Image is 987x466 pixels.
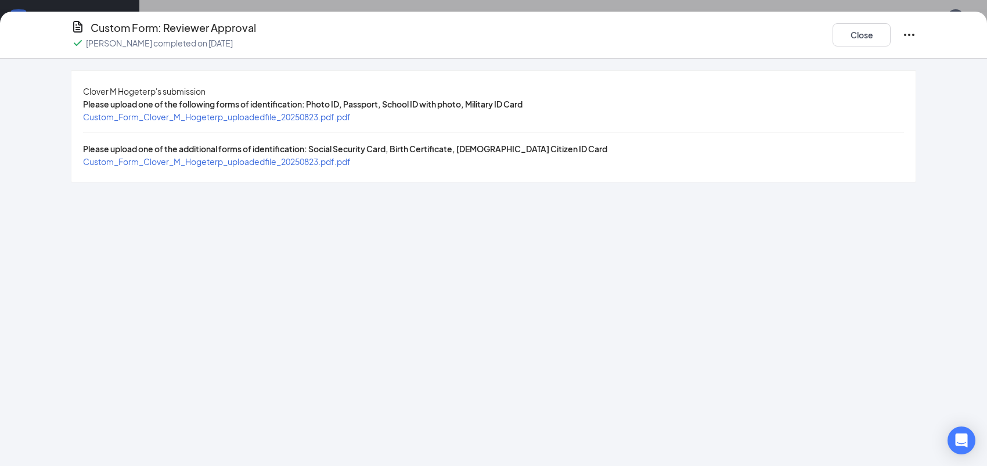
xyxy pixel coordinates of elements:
[91,20,256,36] h4: Custom Form: Reviewer Approval
[902,28,916,42] svg: Ellipses
[71,36,85,50] svg: Checkmark
[71,20,85,34] svg: CustomFormIcon
[83,112,351,122] a: Custom_Form_Clover_M_Hogeterp_uploadedfile_20250823.pdf.pdf
[83,99,523,109] span: Please upload one of the following forms of identification: Photo ID, Passport, School ID with ph...
[86,37,233,49] p: [PERSON_NAME] completed on [DATE]
[948,426,975,454] div: Open Intercom Messenger
[833,23,891,46] button: Close
[83,156,351,167] a: Custom_Form_Clover_M_Hogeterp_uploadedfile_20250823.pdf.pdf
[83,144,607,154] span: Please upload one of the additional forms of identification: Social Security Card, Birth Certific...
[83,86,206,96] span: Clover M Hogeterp's submission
